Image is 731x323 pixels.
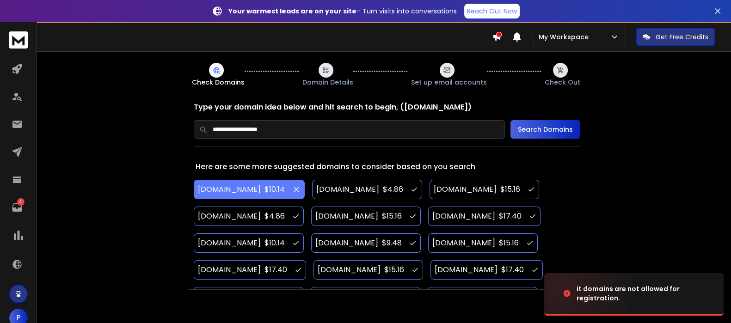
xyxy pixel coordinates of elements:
[434,184,497,195] h3: [DOMAIN_NAME]
[499,238,519,249] h4: $ 15.16
[510,120,580,139] button: Search Domains
[15,24,22,31] img: website_grey.svg
[500,184,520,195] h4: $ 15.16
[656,32,708,42] p: Get Free Credits
[17,198,25,206] p: 4
[228,6,457,16] p: – Turn visits into conversations
[499,211,522,222] h4: $ 17.40
[411,78,487,87] span: Set up email accounts
[545,78,580,87] span: Check Out
[383,184,403,195] h4: $ 4.86
[198,184,261,195] h3: [DOMAIN_NAME]
[26,15,45,22] div: v 4.0.25
[382,211,402,222] h4: $ 15.16
[8,198,26,217] a: 4
[432,211,495,222] h3: [DOMAIN_NAME]
[316,184,379,195] h3: [DOMAIN_NAME]
[577,284,713,303] div: it domains are not allowed for registration.
[318,264,381,275] h3: [DOMAIN_NAME]
[382,238,402,249] h4: $ 9.48
[198,264,261,275] h3: [DOMAIN_NAME]
[9,31,28,49] img: logo
[35,55,83,61] div: Domain Overview
[539,32,592,42] p: My Workspace
[194,102,580,113] h2: Type your domain idea below and hit search to begin, ([DOMAIN_NAME])
[198,211,261,222] h3: [DOMAIN_NAME]
[264,264,287,275] h4: $ 17.40
[264,211,285,222] h4: $ 4.86
[102,55,156,61] div: Keywords by Traffic
[264,238,285,249] h4: $ 10.14
[302,78,353,87] span: Domain Details
[315,211,378,222] h3: [DOMAIN_NAME]
[501,264,524,275] h4: $ 17.40
[467,6,517,16] p: Reach Out Now
[24,24,66,31] div: Domain: [URL]
[636,28,715,46] button: Get Free Credits
[544,268,637,318] img: image
[228,6,356,16] strong: Your warmest leads are on your site
[435,264,498,275] h3: [DOMAIN_NAME]
[432,238,495,249] h3: [DOMAIN_NAME]
[384,264,404,275] h4: $ 15.16
[315,238,378,249] h3: [DOMAIN_NAME]
[15,15,22,22] img: logo_orange.svg
[192,78,245,87] span: Check Domains
[25,54,32,61] img: tab_domain_overview_orange.svg
[464,4,520,18] a: Reach Out Now
[198,238,261,249] h3: [DOMAIN_NAME]
[264,184,285,195] h4: $ 10.14
[194,161,580,172] p: Here are some more suggested domains to consider based on you search
[92,54,99,61] img: tab_keywords_by_traffic_grey.svg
